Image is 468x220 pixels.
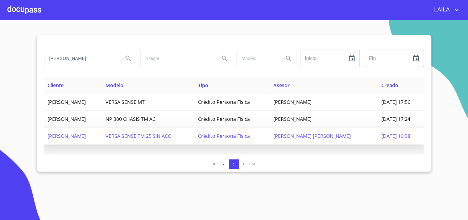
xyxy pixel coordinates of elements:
button: Search [121,51,136,66]
span: Creado [382,82,399,89]
span: VERSA SENSE MT [106,99,145,105]
span: [DATE] 17:56 [382,99,411,105]
button: account of current user [430,5,461,15]
span: Modelo [106,82,123,89]
span: Crédito Persona Física [198,116,250,122]
span: LAILA [430,5,453,15]
input: search [44,50,118,67]
span: [DATE] 17:24 [382,116,411,122]
span: Crédito Persona Física [198,133,250,139]
span: [PERSON_NAME] [PERSON_NAME] [273,133,351,139]
input: search [141,50,215,67]
span: [PERSON_NAME] [273,99,312,105]
button: Search [281,51,296,66]
span: VERSA SENSE TM 25 SIN ACC [106,133,171,139]
input: search [237,50,279,67]
span: NP 300 CHASIS TM AC [106,116,155,122]
button: 1 [229,159,239,169]
span: 1 [233,162,235,167]
button: Search [217,51,232,66]
span: [PERSON_NAME] [273,116,312,122]
span: Asesor [273,82,290,89]
span: [PERSON_NAME] [48,116,86,122]
span: Tipo [198,82,208,89]
span: Crédito Persona Física [198,99,250,105]
span: [DATE] 10:38 [382,133,411,139]
span: [PERSON_NAME] [48,133,86,139]
span: [PERSON_NAME] [48,99,86,105]
span: Cliente [48,82,64,89]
